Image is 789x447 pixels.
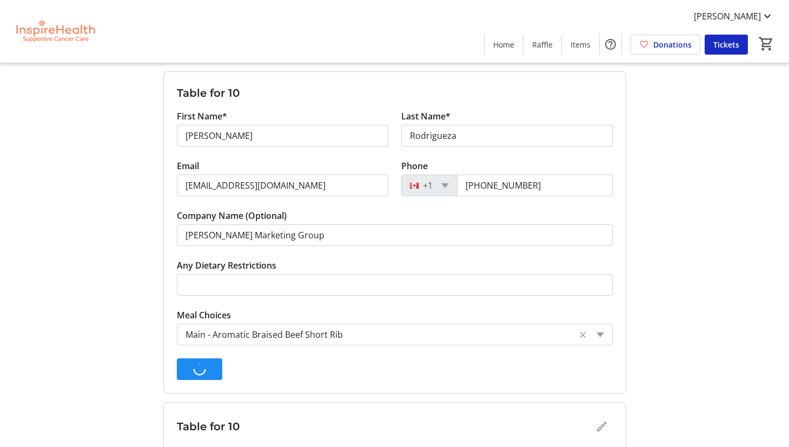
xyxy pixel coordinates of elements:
[571,39,591,50] span: Items
[523,35,561,55] a: Raffle
[177,259,276,272] label: Any Dietary Restrictions
[631,35,700,55] a: Donations
[457,175,613,196] input: (506) 234-5678
[401,110,450,123] label: Last Name*
[6,4,103,58] img: InspireHealth Supportive Cancer Care's Logo
[401,159,428,172] label: Phone
[493,39,514,50] span: Home
[713,39,739,50] span: Tickets
[600,34,621,55] button: Help
[485,35,523,55] a: Home
[532,39,553,50] span: Raffle
[177,110,227,123] label: First Name*
[562,35,599,55] a: Items
[177,309,231,322] label: Meal Choices
[177,209,287,222] label: Company Name (Optional)
[705,35,748,55] a: Tickets
[177,85,613,101] h3: Table for 10
[757,34,776,54] button: Cart
[177,159,199,172] label: Email
[579,328,588,341] span: Clear all
[653,39,692,50] span: Donations
[694,10,761,23] span: [PERSON_NAME]
[177,418,591,435] h3: Table for 10
[685,8,783,25] button: [PERSON_NAME]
